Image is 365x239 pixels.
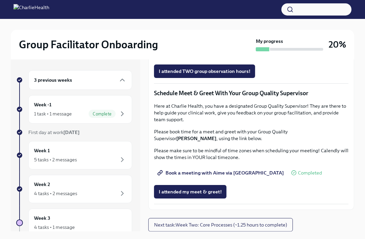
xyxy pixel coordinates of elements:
[154,147,348,161] p: Please make sure to be mindful of time zones when scheduling your meeting! Calendly will show the...
[298,170,322,176] span: Completed
[16,209,132,237] a: Week 34 tasks • 1 message
[154,89,348,97] p: Schedule Meet & Greet With Your Group Quality Supervisor
[16,175,132,203] a: Week 24 tasks • 2 messages
[34,110,72,117] div: 1 task • 1 message
[34,76,72,84] h6: 3 previous weeks
[34,224,75,231] div: 4 tasks • 1 message
[154,185,226,198] button: I attended my meet & greet!
[28,70,132,90] div: 3 previous weeks
[19,38,158,51] h2: Group Facilitator Onboarding
[154,221,287,228] span: Next task : Week Two: Core Processes (~1.25 hours to complete)
[159,169,284,176] span: Book a meeting with Aime via [GEOGRAPHIC_DATA]
[159,188,222,195] span: I attended my meet & greet!
[256,38,283,45] strong: My progress
[16,141,132,169] a: Week 15 tasks • 2 messages
[89,111,116,116] span: Complete
[154,128,348,142] p: Please book time for a meet and greet with your Group Quality Supervisor , using the link below.
[34,190,77,197] div: 4 tasks • 2 messages
[176,135,216,141] strong: [PERSON_NAME]
[148,218,293,232] button: Next task:Week Two: Core Processes (~1.25 hours to complete)
[154,64,255,78] button: I attended TWO group observation hours!
[63,129,80,135] strong: [DATE]
[159,68,250,75] span: I attended TWO group observation hours!
[13,4,49,15] img: CharlieHealth
[329,38,346,51] h3: 20%
[34,156,77,163] div: 5 tasks • 2 messages
[34,101,52,108] h6: Week -1
[154,166,288,180] a: Book a meeting with Aime via [GEOGRAPHIC_DATA]
[34,181,50,188] h6: Week 2
[34,147,50,154] h6: Week 1
[154,103,348,123] p: Here at Charlie Health, you have a designated Group Quality Supervisor! They are there to help gu...
[34,214,50,222] h6: Week 3
[16,129,132,136] a: First day at work[DATE]
[28,129,80,135] span: First day at work
[16,95,132,124] a: Week -11 task • 1 messageComplete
